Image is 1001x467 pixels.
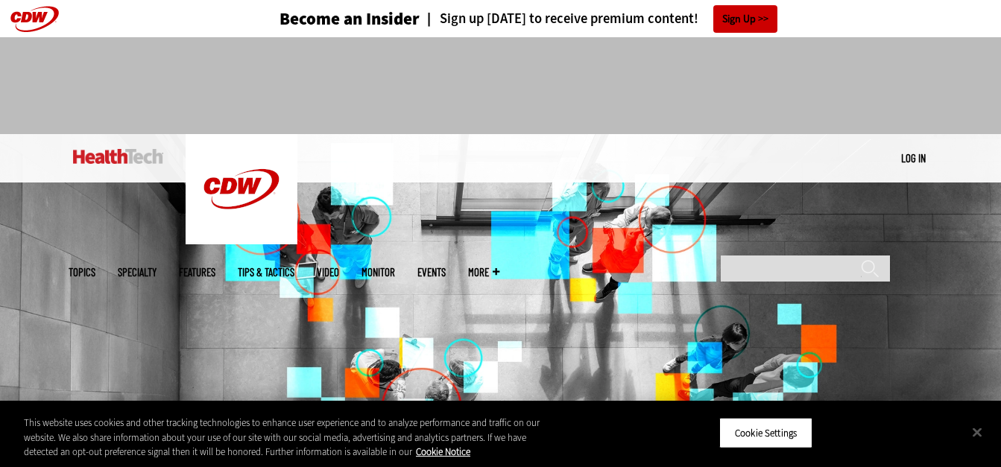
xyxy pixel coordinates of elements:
button: Cookie Settings [719,417,812,448]
a: MonITor [361,267,395,278]
div: This website uses cookies and other tracking technologies to enhance user experience and to analy... [24,416,551,460]
a: Events [417,267,446,278]
a: Video [317,267,339,278]
a: Tips & Tactics [238,267,294,278]
span: Specialty [118,267,157,278]
span: Topics [69,267,95,278]
a: CDW [186,232,297,248]
a: Sign up [DATE] to receive premium content! [420,12,698,26]
img: Home [73,149,163,164]
div: User menu [901,150,926,166]
img: Home [186,134,297,244]
a: Features [179,267,215,278]
span: More [468,267,499,278]
a: More information about your privacy [416,445,470,458]
a: Sign Up [713,5,777,33]
h3: Become an Insider [280,10,420,28]
a: Become an Insider [224,10,420,28]
a: Log in [901,151,926,165]
iframe: advertisement [230,52,772,119]
button: Close [961,416,994,448]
